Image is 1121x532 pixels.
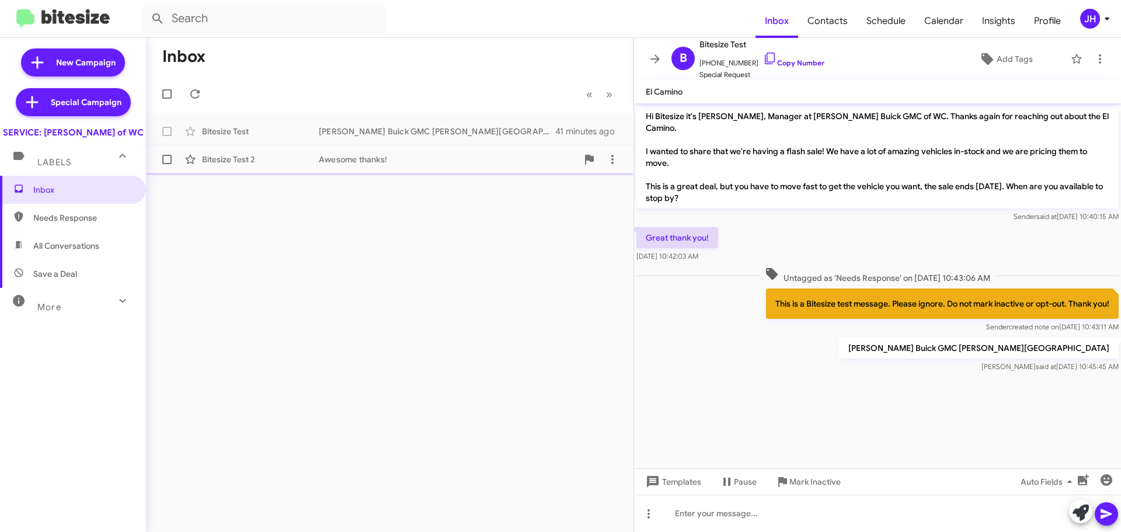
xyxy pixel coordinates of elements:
span: Labels [37,157,71,168]
span: Special Request [699,69,824,81]
a: Inbox [756,4,798,38]
span: El Camino [646,86,683,97]
span: Untagged as 'Needs Response' on [DATE] 10:43:06 AM [760,267,995,284]
button: Add Tags [945,48,1065,69]
p: This is a Bitesize test message. Please ignore. Do not mark inactive or opt-out. Thank you! [766,288,1119,319]
a: Insights [973,4,1025,38]
span: Sender [DATE] 10:40:15 AM [1014,212,1119,221]
span: « [586,87,593,102]
span: New Campaign [56,57,116,68]
input: Search [141,5,387,33]
span: Templates [643,471,701,492]
button: Pause [711,471,766,492]
div: [PERSON_NAME] Buick GMC [PERSON_NAME][GEOGRAPHIC_DATA] [319,126,555,137]
div: Bitesize Test [202,126,319,137]
a: Calendar [915,4,973,38]
span: Special Campaign [51,96,121,108]
p: Great thank you! [636,227,718,248]
span: said at [1036,362,1056,371]
span: All Conversations [33,240,99,252]
span: [PERSON_NAME] [DATE] 10:45:45 AM [981,362,1119,371]
div: JH [1080,9,1100,29]
span: Bitesize Test [699,37,824,51]
div: Awesome thanks! [319,154,577,165]
span: said at [1036,212,1057,221]
a: Special Campaign [16,88,131,116]
p: [PERSON_NAME] Buick GMC [PERSON_NAME][GEOGRAPHIC_DATA] [839,338,1119,359]
span: Inbox [33,184,133,196]
button: Auto Fields [1011,471,1086,492]
span: Auto Fields [1021,471,1077,492]
div: 41 minutes ago [555,126,624,137]
a: Copy Number [763,58,824,67]
h1: Inbox [162,47,206,66]
p: Hi Bitesize it's [PERSON_NAME], Manager at [PERSON_NAME] Buick GMC of WC. Thanks again for reachi... [636,106,1119,208]
span: Mark Inactive [789,471,841,492]
button: JH [1070,9,1108,29]
a: Schedule [857,4,915,38]
div: Bitesize Test 2 [202,154,319,165]
nav: Page navigation example [580,82,619,106]
div: SERVICE: [PERSON_NAME] of WC [3,127,144,138]
a: New Campaign [21,48,125,77]
span: Save a Deal [33,268,77,280]
span: Add Tags [997,48,1033,69]
button: Mark Inactive [766,471,850,492]
span: More [37,302,61,312]
span: » [606,87,612,102]
button: Templates [634,471,711,492]
span: created note on [1009,322,1059,331]
button: Next [599,82,619,106]
a: Contacts [798,4,857,38]
span: B [680,49,687,68]
span: Sender [DATE] 10:43:11 AM [986,322,1119,331]
span: Needs Response [33,212,133,224]
a: Profile [1025,4,1070,38]
span: [PHONE_NUMBER] [699,51,824,69]
span: Pause [734,471,757,492]
span: [DATE] 10:42:03 AM [636,252,698,260]
button: Previous [579,82,600,106]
